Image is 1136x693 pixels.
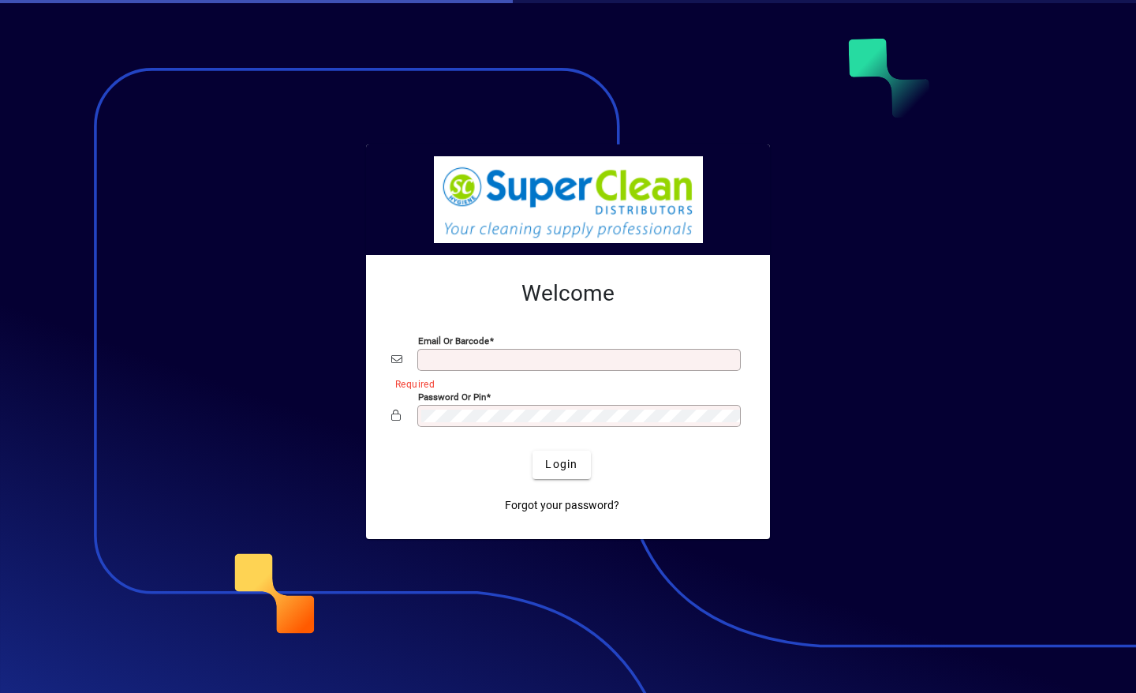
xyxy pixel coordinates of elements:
span: Forgot your password? [505,497,619,514]
mat-label: Email or Barcode [418,335,489,346]
mat-error: Required [395,375,732,391]
h2: Welcome [391,280,745,307]
span: Login [545,456,577,473]
a: Forgot your password? [499,492,626,520]
mat-label: Password or Pin [418,391,486,402]
button: Login [532,451,590,479]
